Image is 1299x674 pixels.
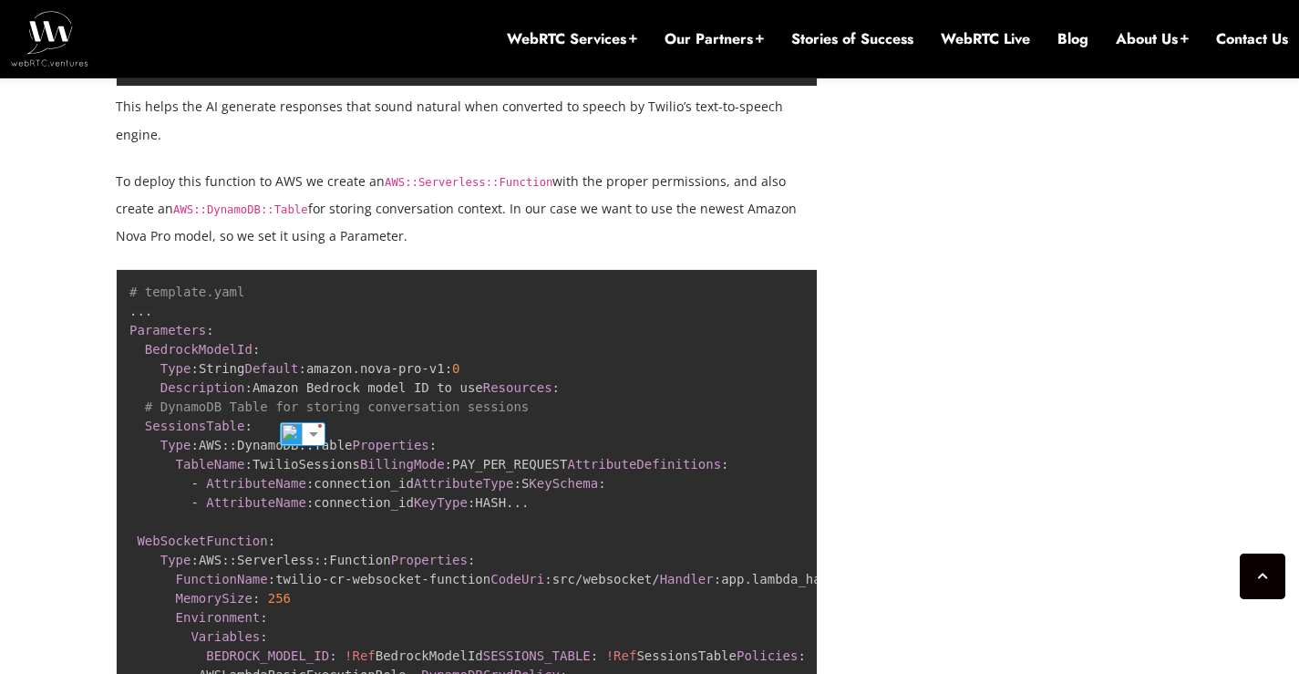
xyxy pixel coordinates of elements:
[1216,29,1288,49] a: Contact Us
[567,457,721,472] span: AttributeDefinitions
[176,572,268,586] span: FunctionName
[145,342,253,357] span: BedrockModelId
[329,648,336,663] span: :
[552,380,560,395] span: :
[260,610,267,625] span: :
[665,29,764,49] a: Our Partners
[791,29,913,49] a: Stories of Success
[598,476,605,491] span: :
[506,495,529,510] span: ...
[798,648,805,663] span: :
[191,361,198,376] span: :
[421,572,428,586] span: -
[244,419,252,433] span: :
[116,168,818,250] p: To deploy this function to AWS we create an with the proper permissions, and also create an for s...
[222,553,229,567] span: :
[421,361,428,376] span: -
[445,361,452,376] span: :
[529,476,598,491] span: KeySchema
[322,572,329,586] span: -
[253,591,260,606] span: :
[176,591,253,606] span: MemorySize
[244,380,252,395] span: :
[1057,29,1088,49] a: Blog
[129,285,244,299] span: # template.yaml
[244,457,252,472] span: :
[513,476,521,491] span: :
[483,380,552,395] span: Resources
[191,629,260,644] span: Variables
[145,419,245,433] span: SessionsTable
[298,438,305,452] span: :
[490,572,544,586] span: CodeUri
[591,648,598,663] span: :
[129,323,206,337] span: Parameters
[222,438,229,452] span: :
[468,553,475,567] span: :
[314,553,321,567] span: :
[445,457,452,472] span: :
[483,648,591,663] span: SESSIONS_TABLE
[306,495,314,510] span: :
[414,495,468,510] span: KeyType
[345,648,376,663] span: !Ref
[160,553,191,567] span: Type
[268,534,275,548] span: :
[660,572,714,586] span: Handler
[414,476,514,491] span: AttributeType
[253,342,260,357] span: :
[129,304,152,318] span: ...
[391,553,468,567] span: Properties
[206,495,306,510] span: AttributeName
[941,29,1030,49] a: WebRTC Live
[322,553,329,567] span: :
[160,361,191,376] span: Type
[230,553,237,567] span: :
[1116,29,1189,49] a: About Us
[385,176,552,189] code: AWS::Serverless::Function
[176,610,261,625] span: Environment
[268,572,275,586] span: :
[176,457,245,472] span: TableName
[260,629,267,644] span: :
[206,648,329,663] span: BEDROCK_MODEL_ID
[206,476,306,491] span: AttributeName
[116,93,818,148] p: This helps the AI generate responses that sound natural when converted to speech by Twilio’s text...
[306,476,314,491] span: :
[160,438,191,452] span: Type
[468,495,475,510] span: :
[230,438,237,452] span: :
[606,648,637,663] span: !Ref
[714,572,721,586] span: :
[191,495,198,510] span: -
[191,553,198,567] span: :
[721,457,728,472] span: :
[452,361,459,376] span: 0
[544,572,552,586] span: :
[191,438,198,452] span: :
[268,591,291,606] span: 256
[206,323,213,337] span: :
[160,380,245,395] span: Description
[360,457,445,472] span: BillingMode
[298,361,305,376] span: :
[145,399,529,414] span: # DynamoDB Table for storing conversation sessions
[353,438,429,452] span: Properties
[173,203,308,216] code: AWS::DynamoDB::Table
[391,361,398,376] span: -
[345,572,352,586] span: -
[737,648,798,663] span: Policies
[429,438,437,452] span: :
[244,361,298,376] span: Default
[11,11,88,66] img: WebRTC.ventures
[306,438,314,452] span: :
[507,29,637,49] a: WebRTC Services
[137,534,267,548] span: WebSocketFunction
[191,476,198,491] span: -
